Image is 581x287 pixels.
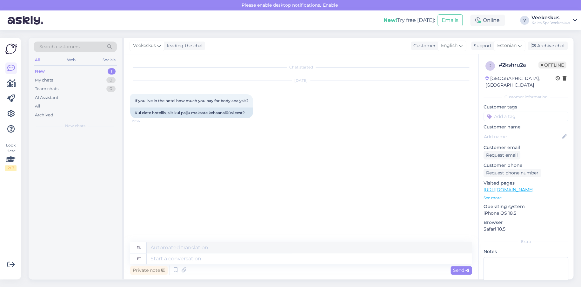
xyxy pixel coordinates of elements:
[35,77,53,83] div: My chats
[484,248,568,255] p: Notes
[484,151,520,160] div: Request email
[384,16,435,24] div: Try free [DATE]:
[484,210,568,217] p: iPhone OS 18.5
[130,64,472,70] div: Chat started
[497,42,517,49] span: Estonian
[484,144,568,151] p: Customer email
[484,94,568,100] div: Customer information
[65,123,85,129] span: New chats
[531,20,570,25] div: Kales Spa Veekeskus
[411,42,436,49] div: Customer
[35,112,53,118] div: Archived
[133,42,156,49] span: Veekeskus
[106,77,116,83] div: 0
[499,61,538,69] div: # 2kshru2a
[484,112,568,121] input: Add a tag
[484,187,533,192] a: [URL][DOMAIN_NAME]
[484,124,568,130] p: Customer name
[108,68,116,75] div: 1
[34,56,41,64] div: All
[39,43,80,50] span: Search customers
[384,17,397,23] b: New!
[5,165,17,171] div: 2 / 3
[5,142,17,171] div: Look Here
[66,56,77,64] div: Web
[485,75,556,88] div: [GEOGRAPHIC_DATA], [GEOGRAPHIC_DATA]
[132,119,156,123] span: 19:36
[484,104,568,110] p: Customer tags
[441,42,457,49] span: English
[130,108,253,118] div: Kui elate hotellis, siis kui palju maksate kehaanalüüsi eest?
[470,15,505,26] div: Online
[101,56,117,64] div: Socials
[520,16,529,25] div: V
[137,242,142,253] div: en
[135,98,249,103] span: If you live in the hotel how much you pay for body analysis?
[35,103,40,109] div: All
[484,162,568,169] p: Customer phone
[484,180,568,186] p: Visited pages
[321,2,340,8] span: Enable
[130,266,168,275] div: Private note
[484,169,541,177] div: Request phone number
[531,15,570,20] div: Veekeskus
[484,133,561,140] input: Add name
[528,42,568,50] div: Archive chat
[484,195,568,201] p: See more ...
[137,253,141,264] div: et
[484,239,568,245] div: Extra
[538,62,566,68] span: Offline
[484,226,568,232] p: Safari 18.5
[106,86,116,92] div: 0
[484,219,568,226] p: Browser
[35,86,58,92] div: Team chats
[130,78,472,83] div: [DATE]
[484,203,568,210] p: Operating system
[531,15,577,25] a: VeekeskusKales Spa Veekeskus
[35,95,58,101] div: AI Assistant
[489,63,491,68] span: 2
[35,68,45,75] div: New
[453,267,469,273] span: Send
[5,43,17,55] img: Askly Logo
[437,14,463,26] button: Emails
[471,42,492,49] div: Support
[164,42,203,49] div: leading the chat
